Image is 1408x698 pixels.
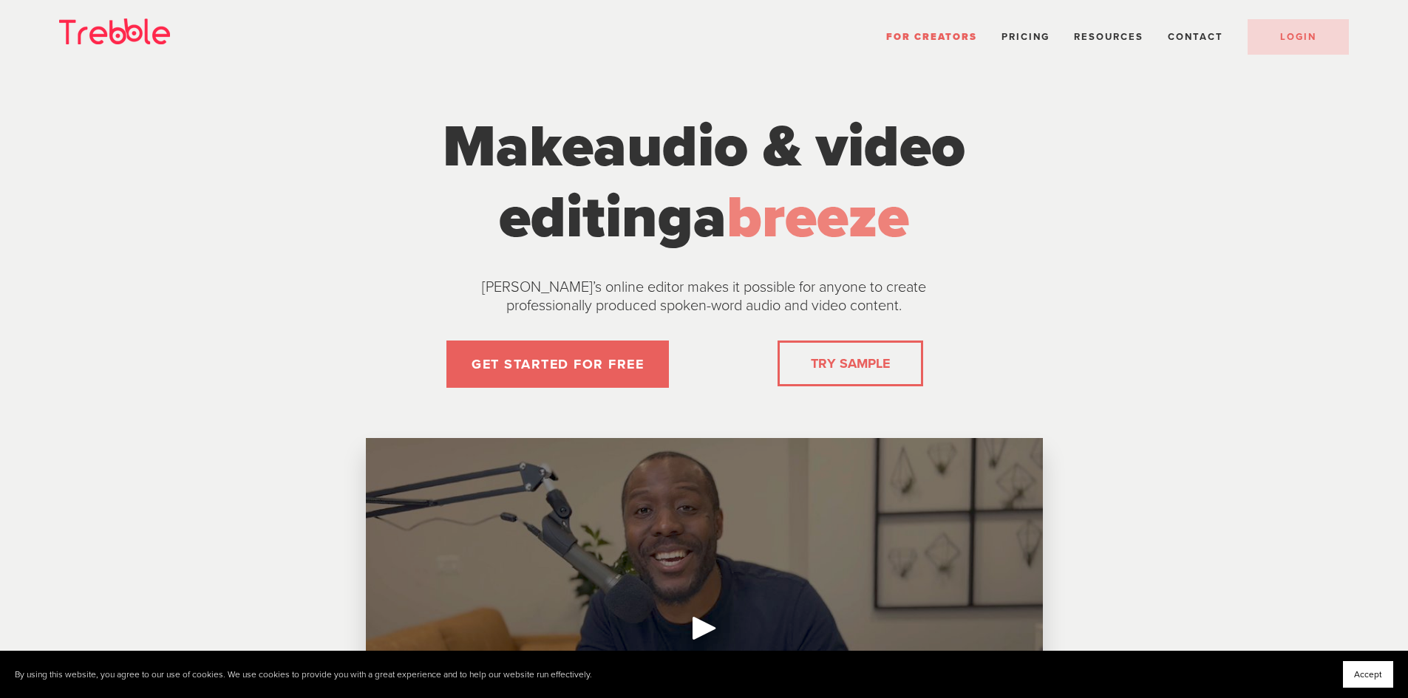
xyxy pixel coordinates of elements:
div: Play [687,610,722,646]
span: editing [499,182,693,253]
a: GET STARTED FOR FREE [446,341,669,388]
a: Contact [1168,31,1223,43]
span: breeze [727,182,909,253]
span: audio & video [594,112,965,182]
span: Accept [1354,669,1382,680]
img: Trebble [59,18,170,44]
span: LOGIN [1280,31,1316,43]
a: LOGIN [1248,19,1349,55]
span: Resources [1074,31,1143,43]
p: By using this website, you agree to our use of cookies. We use cookies to provide you with a grea... [15,669,592,680]
button: Accept [1343,661,1393,688]
a: Pricing [1001,31,1050,43]
h1: Make a [427,112,982,253]
a: For Creators [886,31,977,43]
p: [PERSON_NAME]’s online editor makes it possible for anyone to create professionally produced spok... [446,278,963,315]
a: TRY SAMPLE [805,349,896,378]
